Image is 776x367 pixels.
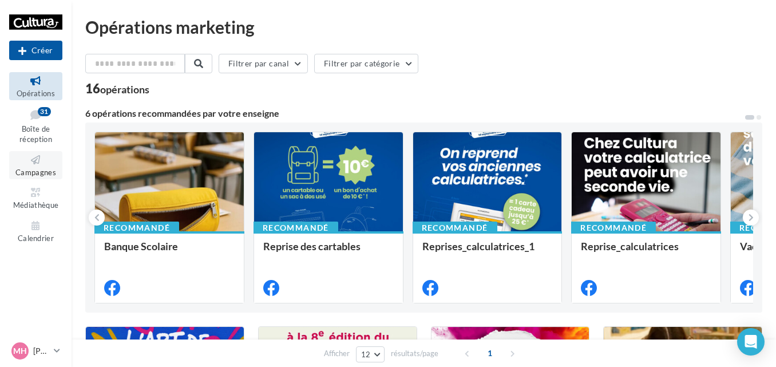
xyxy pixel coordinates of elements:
span: Banque Scolaire [104,240,178,252]
a: Boîte de réception31 [9,105,62,147]
div: 31 [38,107,51,116]
div: Open Intercom Messenger [737,328,765,356]
div: Recommandé [94,222,179,234]
a: Opérations [9,72,62,100]
span: Opérations [17,89,55,98]
div: Recommandé [571,222,656,234]
span: Médiathèque [13,200,59,210]
div: opérations [100,84,149,94]
div: 6 opérations recommandées par votre enseigne [85,109,744,118]
p: [PERSON_NAME] [33,345,49,357]
span: Campagnes [15,168,56,177]
span: MH [13,345,27,357]
a: Médiathèque [9,184,62,212]
div: Nouvelle campagne [9,41,62,60]
div: Opérations marketing [85,18,762,35]
span: Reprises_calculatrices_1 [422,240,535,252]
div: 16 [85,82,149,95]
button: 12 [356,346,385,362]
span: Reprise_calculatrices [581,240,679,252]
a: Calendrier [9,217,62,245]
div: Recommandé [254,222,338,234]
span: 12 [361,350,371,359]
span: résultats/page [391,348,438,359]
button: Créer [9,41,62,60]
span: Reprise des cartables [263,240,361,252]
span: Calendrier [18,234,54,243]
a: MH [PERSON_NAME] [9,340,62,362]
div: Recommandé [413,222,497,234]
button: Filtrer par canal [219,54,308,73]
button: Filtrer par catégorie [314,54,418,73]
a: Campagnes [9,151,62,179]
span: Afficher [324,348,350,359]
span: Boîte de réception [19,124,52,144]
span: 1 [481,344,499,362]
